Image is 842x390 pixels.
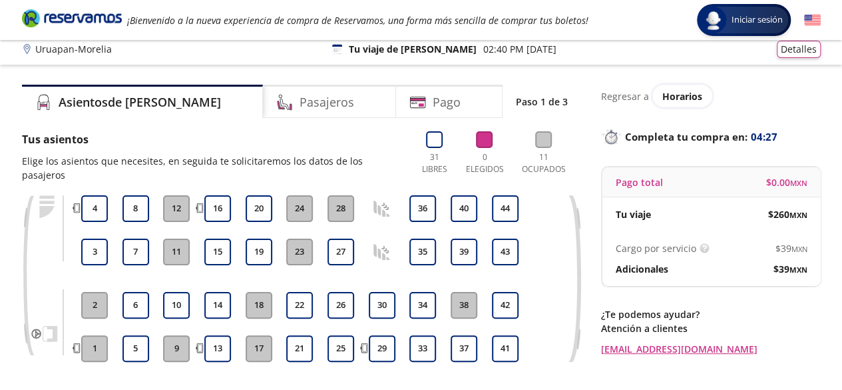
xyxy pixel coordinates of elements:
[726,13,788,27] span: Iniciar sesión
[127,14,588,27] em: ¡Bienvenido a la nueva experiencia de compra de Reservamos, una forma más sencilla de comprar tus...
[163,239,190,265] button: 11
[204,195,231,222] button: 16
[789,265,807,275] small: MXN
[601,307,821,321] p: ¿Te podemos ayudar?
[246,292,272,319] button: 18
[417,151,453,175] p: 31 Libres
[451,195,477,222] button: 40
[204,335,231,362] button: 13
[790,178,807,188] small: MXN
[327,335,354,362] button: 25
[451,335,477,362] button: 37
[616,262,668,276] p: Adicionales
[601,85,821,107] div: Regresar a ver horarios
[616,207,651,221] p: Tu viaje
[662,90,702,103] span: Horarios
[286,335,313,362] button: 21
[451,292,477,319] button: 38
[81,195,108,222] button: 4
[22,8,122,32] a: Brand Logo
[349,42,477,56] p: Tu viaje de [PERSON_NAME]
[327,292,354,319] button: 26
[369,335,395,362] button: 29
[775,241,807,255] span: $ 39
[517,151,571,175] p: 11 Ocupados
[463,151,507,175] p: 0 Elegidos
[163,292,190,319] button: 10
[804,12,821,29] button: English
[369,292,395,319] button: 30
[35,42,112,56] p: Uruapan - Morelia
[22,131,403,147] p: Tus asientos
[122,292,149,319] button: 6
[163,195,190,222] button: 12
[492,195,519,222] button: 44
[81,335,108,362] button: 1
[601,342,821,356] a: [EMAIL_ADDRESS][DOMAIN_NAME]
[122,335,149,362] button: 5
[791,244,807,254] small: MXN
[409,335,436,362] button: 33
[81,292,108,319] button: 2
[492,292,519,319] button: 42
[483,42,556,56] p: 02:40 PM [DATE]
[22,8,122,28] i: Brand Logo
[516,95,568,109] p: Paso 1 de 3
[59,93,221,111] h4: Asientos de [PERSON_NAME]
[492,335,519,362] button: 41
[773,262,807,276] span: $ 39
[246,239,272,265] button: 19
[616,241,696,255] p: Cargo por servicio
[286,239,313,265] button: 23
[286,292,313,319] button: 22
[766,175,807,189] span: $ 0.00
[601,321,821,335] p: Atención a clientes
[616,175,663,189] p: Pago total
[601,127,821,146] p: Completa tu compra en :
[451,239,477,265] button: 39
[163,335,190,362] button: 9
[204,292,231,319] button: 14
[789,210,807,220] small: MXN
[81,239,108,265] button: 3
[122,239,149,265] button: 7
[246,195,272,222] button: 20
[409,195,436,222] button: 36
[246,335,272,362] button: 17
[768,207,807,221] span: $ 260
[409,239,436,265] button: 35
[433,93,461,111] h4: Pago
[751,129,777,145] span: 04:27
[327,239,354,265] button: 27
[327,195,354,222] button: 28
[777,41,821,58] button: Detalles
[601,89,649,103] p: Regresar a
[22,154,403,182] p: Elige los asientos que necesites, en seguida te solicitaremos los datos de los pasajeros
[122,195,149,222] button: 8
[286,195,313,222] button: 24
[492,239,519,265] button: 43
[409,292,436,319] button: 34
[204,239,231,265] button: 15
[300,93,354,111] h4: Pasajeros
